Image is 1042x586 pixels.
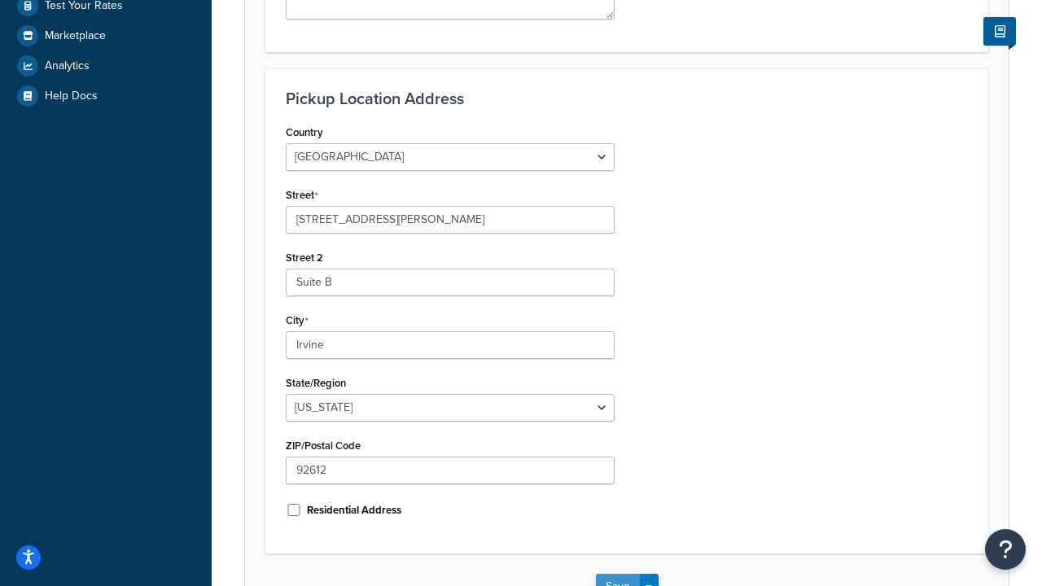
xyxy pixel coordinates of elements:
span: Marketplace [45,29,106,43]
label: State/Region [286,377,346,389]
label: ZIP/Postal Code [286,439,361,452]
a: Analytics [12,51,199,81]
label: Street [286,189,318,202]
label: City [286,314,309,327]
label: Country [286,126,323,138]
button: Open Resource Center [985,529,1026,570]
button: Show Help Docs [983,17,1016,46]
h3: Pickup Location Address [286,90,968,107]
label: Street 2 [286,251,323,264]
a: Marketplace [12,21,199,50]
span: Help Docs [45,90,98,103]
label: Residential Address [307,503,401,518]
a: Help Docs [12,81,199,111]
span: Analytics [45,59,90,73]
